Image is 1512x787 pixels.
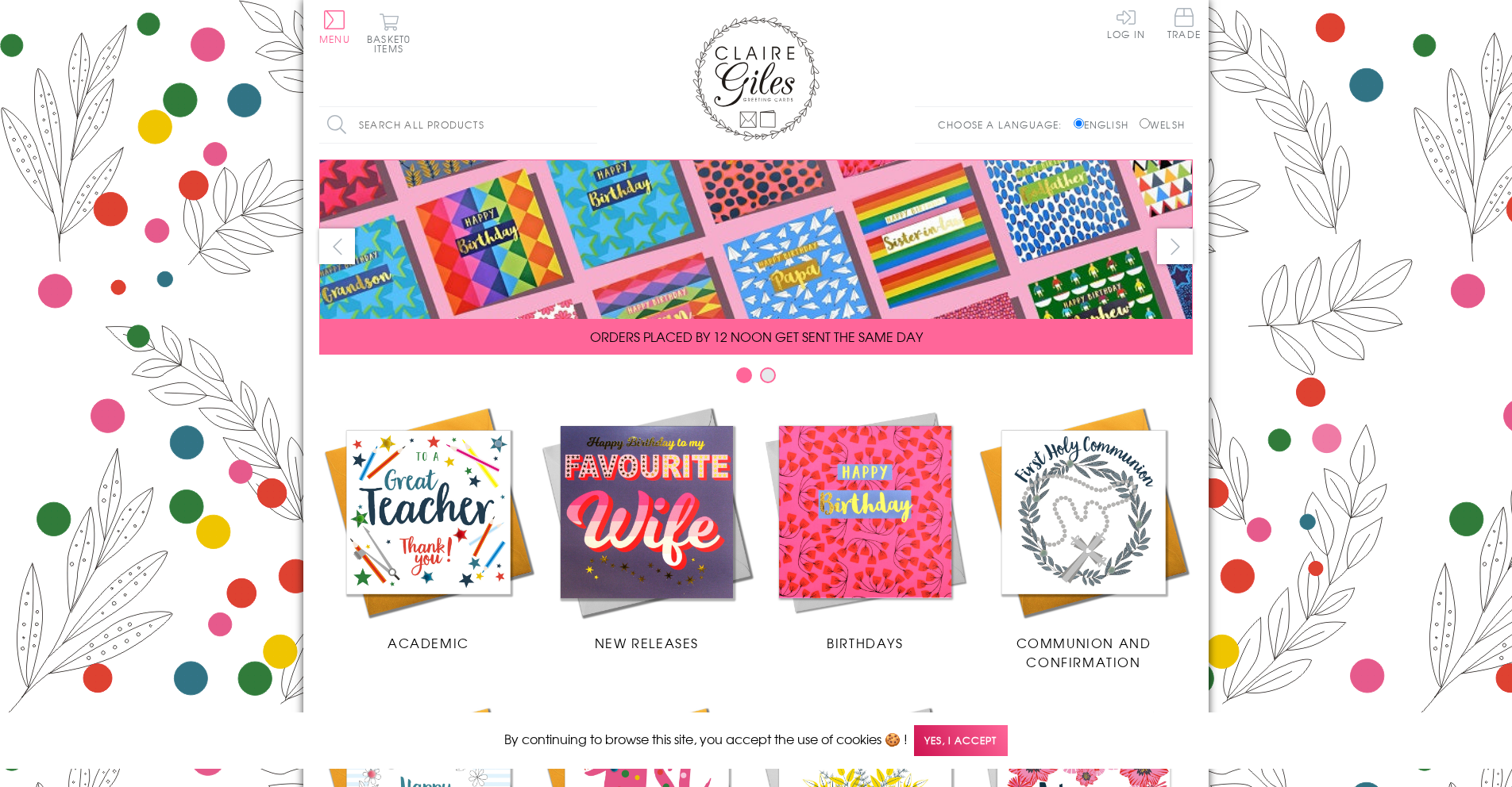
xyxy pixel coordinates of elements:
[1167,8,1201,39] span: Trade
[914,725,1008,756] span: Yes, I accept
[1107,8,1145,39] a: Log In
[590,327,923,346] span: ORDERS PLACED BY 12 NOON GET SENT THE SAME DAY
[1167,8,1201,42] a: Trade
[538,403,756,652] a: New Releases
[736,367,752,383] button: Carousel Page 1 (Current Slide)
[595,633,699,652] span: New Releases
[827,633,903,652] span: Birthdays
[1157,228,1193,264] button: next
[1140,117,1185,132] label: Welsh
[319,32,350,46] span: Menu
[319,107,597,143] input: Search all products
[319,10,350,44] button: Menu
[319,228,355,264] button: prev
[581,107,597,143] input: Search
[388,633,469,652] span: Academic
[974,403,1193,671] a: Communion and Confirmation
[319,367,1193,391] div: Carousel Pagination
[938,117,1070,132] p: Choose a language:
[1074,117,1136,132] label: English
[1140,118,1150,129] input: Welsh
[1016,633,1151,671] span: Communion and Confirmation
[1074,118,1084,129] input: English
[319,403,538,652] a: Academic
[367,13,411,53] button: Basket0 items
[374,32,411,56] span: 0 items
[756,403,974,652] a: Birthdays
[692,16,820,141] img: Claire Giles Greetings Cards
[760,367,776,383] button: Carousel Page 2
